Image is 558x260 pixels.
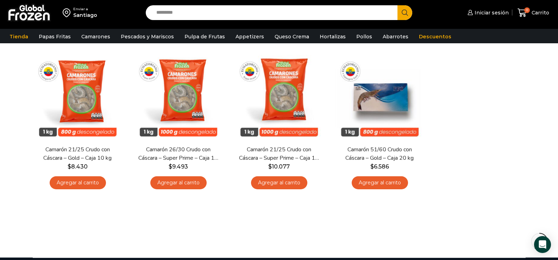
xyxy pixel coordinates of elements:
div: Enviar a [73,7,97,12]
span: $ [169,163,172,170]
span: Carrito [530,9,549,16]
a: Agregar al carrito: “Camarón 21/25 Crudo con Cáscara - Gold - Caja 10 kg” [50,176,106,189]
a: Camarón 21/25 Crudo con Cáscara – Super Prime – Caja 10 kg [238,146,319,162]
bdi: 9.493 [169,163,188,170]
a: Agregar al carrito: “Camarón 26/30 Crudo con Cáscara - Super Prime - Caja 10 kg” [150,176,207,189]
div: Santiago [73,12,97,19]
a: Descuentos [415,30,455,43]
a: Pescados y Mariscos [117,30,177,43]
a: Appetizers [232,30,268,43]
a: Camarón 26/30 Crudo con Cáscara – Super Prime – Caja 10 kg [138,146,219,162]
div: Open Intercom Messenger [534,236,551,253]
span: 0 [524,7,530,13]
span: $ [370,163,374,170]
a: Tienda [6,30,32,43]
a: Pollos [353,30,376,43]
a: Queso Crema [271,30,313,43]
bdi: 8.430 [68,163,88,170]
a: Agregar al carrito: “Camarón 51/60 Crudo con Cáscara - Gold - Caja 20 kg” [352,176,408,189]
bdi: 10.077 [268,163,290,170]
a: Abarrotes [379,30,412,43]
button: Search button [397,5,412,20]
a: Iniciar sesión [466,6,509,20]
span: Iniciar sesión [473,9,509,16]
a: Camarón 21/25 Crudo con Cáscara – Gold – Caja 10 kg [37,146,118,162]
a: Pulpa de Frutas [181,30,228,43]
bdi: 6.586 [370,163,389,170]
span: $ [68,163,71,170]
span: $ [268,163,272,170]
a: Camarones [78,30,114,43]
a: Papas Fritas [35,30,74,43]
a: Agregar al carrito: “Camarón 21/25 Crudo con Cáscara - Super Prime - Caja 10 kg” [251,176,307,189]
a: 0 Carrito [516,5,551,21]
a: Camarón 51/60 Crudo con Cáscara – Gold – Caja 20 kg [339,146,420,162]
a: Hortalizas [316,30,349,43]
img: address-field-icon.svg [63,7,73,19]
